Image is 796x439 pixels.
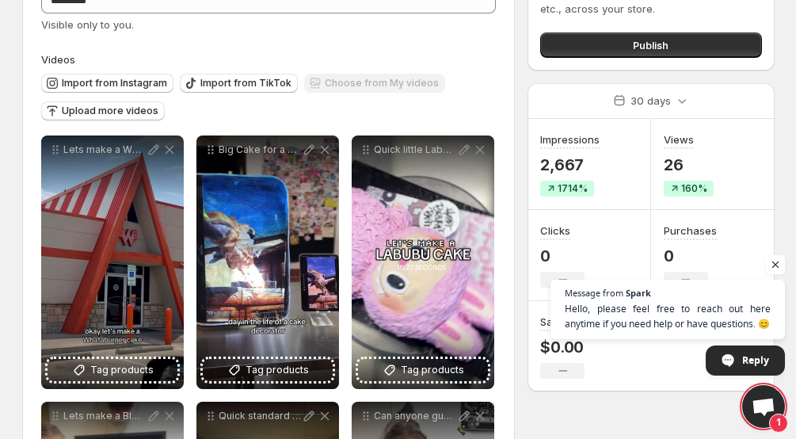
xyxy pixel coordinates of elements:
p: 2,667 [540,155,600,174]
span: Videos [41,53,75,66]
span: Tag products [401,362,464,378]
button: Tag products [203,359,333,381]
button: Import from Instagram [41,74,173,93]
p: Lets make a Whataburger cake Behind the Scenes of the Bacon Wrangler Double cadescakes fyp cakede... [63,143,146,156]
span: 1 [769,414,788,433]
p: Can anyone guess what this is cadescakes fyp cakedecorating [374,410,456,422]
button: Upload more videos [41,101,165,120]
p: 0 [540,246,585,265]
span: Spark [626,288,651,297]
span: Tag products [90,362,154,378]
span: 1714% [558,182,588,195]
span: Visible only to you. [41,18,134,31]
span: Import from Instagram [62,77,167,90]
p: 26 [664,155,714,174]
p: 0 [664,246,717,265]
span: Import from TikTok [200,77,291,90]
p: 30 days [630,93,671,109]
h3: Sales [540,314,567,330]
h3: Views [664,132,694,147]
div: Big Cake for a Big Launch - instagram iPad App designed for Reels instagrampartner cadescakes fyp... [196,136,339,389]
h3: Purchases [664,223,717,239]
button: Publish [540,32,761,58]
h3: Impressions [540,132,600,147]
span: 160% [681,182,707,195]
p: Quick standard cake roundup some cool custom videos coming soon cadescakes fyp cakedecorating [219,410,301,422]
span: Publish [633,37,668,53]
p: $0.00 [540,338,585,357]
button: Tag products [358,359,488,381]
p: Big Cake for a Big Launch - instagram iPad App designed for Reels instagrampartner cadescakes fyp... [219,143,301,156]
span: Tag products [246,362,309,378]
p: Quick little Labubu knew someone would order one eventually cadescakes cakedecorating fyp -labubu [374,143,456,156]
p: Lets make a Bloody [PERSON_NAME] cake cadescakes fyp cakedecorating [63,410,146,422]
div: Open chat [742,385,785,428]
span: Reply [742,346,769,374]
button: Tag products [48,359,177,381]
div: Lets make a Whataburger cake Behind the Scenes of the Bacon Wrangler Double cadescakes fyp cakede... [41,136,184,389]
span: Hello, please feel free to reach out here anytime if you need help or have questions. 😊 [565,301,771,331]
div: Quick little Labubu knew someone would order one eventually cadescakes cakedecorating fyp -labubu... [352,136,494,389]
h3: Clicks [540,223,570,239]
button: Import from TikTok [180,74,298,93]
span: Upload more videos [62,105,158,117]
span: Message from [565,288,623,297]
